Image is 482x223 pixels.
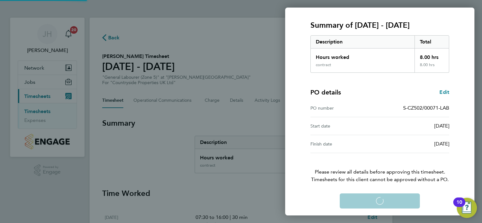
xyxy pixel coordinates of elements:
[303,176,457,183] span: Timesheets for this client cannot be approved without a PO.
[310,88,341,97] h4: PO details
[303,153,457,183] p: Please review all details before approving this timesheet.
[414,36,449,48] div: Total
[439,89,449,96] a: Edit
[380,122,449,130] div: [DATE]
[311,49,414,62] div: Hours worked
[310,140,380,148] div: Finish date
[414,49,449,62] div: 8.00 hrs
[310,20,449,30] h3: Summary of [DATE] - [DATE]
[310,35,449,73] div: Summary of 15 - 21 Sep 2025
[380,140,449,148] div: [DATE]
[414,62,449,72] div: 8.00 hrs
[457,198,477,218] button: Open Resource Center, 10 new notifications
[310,122,380,130] div: Start date
[439,89,449,95] span: Edit
[403,105,449,111] span: S-CZ502/00071-LAB
[311,36,414,48] div: Description
[316,62,331,67] div: contract
[456,202,462,210] div: 10
[310,104,380,112] div: PO number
